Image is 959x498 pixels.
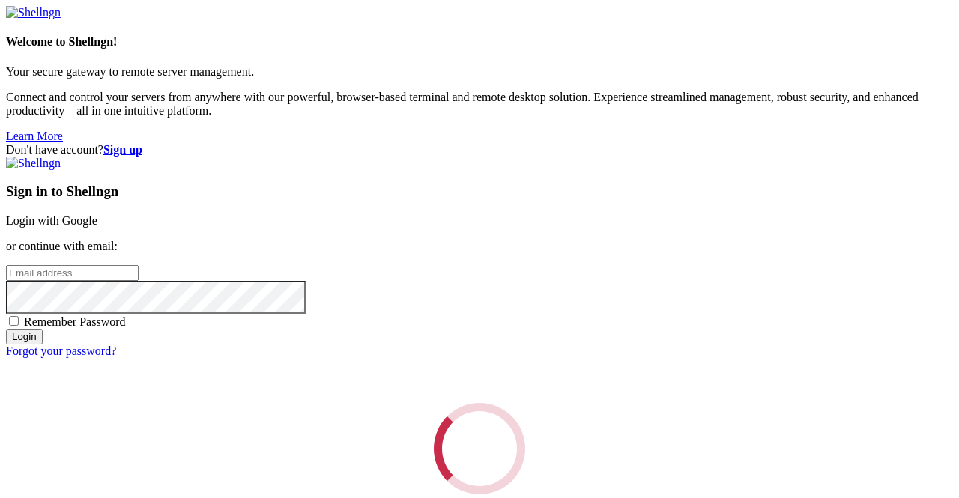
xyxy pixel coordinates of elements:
[6,65,953,79] p: Your secure gateway to remote server management.
[103,143,142,156] a: Sign up
[6,240,953,253] p: or continue with email:
[6,265,139,281] input: Email address
[6,35,953,49] h4: Welcome to Shellngn!
[6,344,116,357] a: Forgot your password?
[6,6,61,19] img: Shellngn
[429,398,529,498] div: Loading...
[9,316,19,326] input: Remember Password
[6,130,63,142] a: Learn More
[6,157,61,170] img: Shellngn
[6,91,953,118] p: Connect and control your servers from anywhere with our powerful, browser-based terminal and remo...
[6,329,43,344] input: Login
[6,183,953,200] h3: Sign in to Shellngn
[6,214,97,227] a: Login with Google
[6,143,953,157] div: Don't have account?
[24,315,126,328] span: Remember Password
